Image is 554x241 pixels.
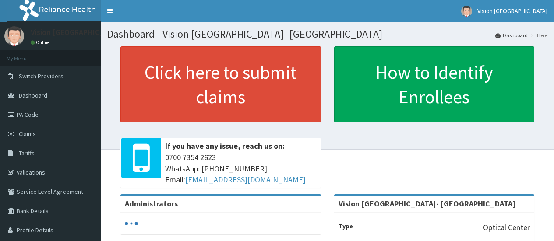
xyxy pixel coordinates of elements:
[19,130,36,138] span: Claims
[19,72,64,80] span: Switch Providers
[31,39,52,45] a: Online
[165,141,285,151] b: If you have any issue, reach us on:
[461,6,472,17] img: User Image
[477,7,547,15] span: Vision [GEOGRAPHIC_DATA]
[483,222,530,233] p: Optical Center
[31,28,125,36] p: Vision [GEOGRAPHIC_DATA]
[107,28,547,40] h1: Dashboard - Vision [GEOGRAPHIC_DATA]- [GEOGRAPHIC_DATA]
[339,199,515,209] strong: Vision [GEOGRAPHIC_DATA]- [GEOGRAPHIC_DATA]
[19,149,35,157] span: Tariffs
[19,91,47,99] span: Dashboard
[529,31,547,39] li: Here
[334,46,535,122] a: How to Identify Enrollees
[495,31,528,39] a: Dashboard
[165,152,317,185] span: 0700 7354 2623 WhatsApp: [PHONE_NUMBER] Email:
[4,26,24,46] img: User Image
[185,175,306,185] a: [EMAIL_ADDRESS][DOMAIN_NAME]
[125,199,178,209] b: Administrators
[339,222,353,230] b: Type
[125,217,138,230] svg: audio-loading
[120,46,321,122] a: Click here to submit claims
